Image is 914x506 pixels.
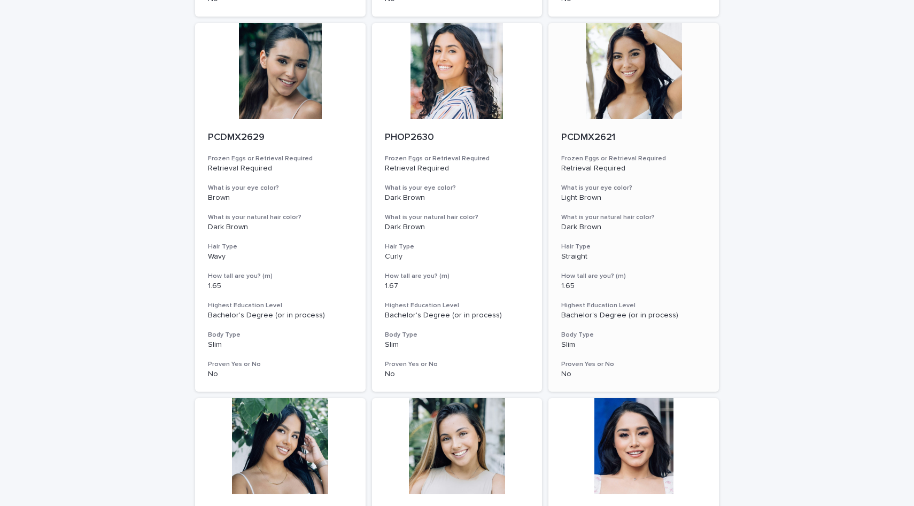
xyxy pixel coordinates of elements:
p: Dark Brown [561,223,706,232]
h3: Hair Type [385,243,530,251]
p: Retrieval Required [208,164,353,173]
p: No [385,370,530,379]
p: Dark Brown [208,223,353,232]
p: Curly [385,252,530,261]
h3: What is your natural hair color? [561,213,706,222]
p: 1.65 [208,282,353,291]
p: Retrieval Required [385,164,530,173]
h3: How tall are you? (m) [208,272,353,281]
h3: Frozen Eggs or Retrieval Required [561,154,706,163]
p: Slim [385,340,530,349]
p: Retrieval Required [561,164,706,173]
p: Bachelor's Degree (or in process) [561,311,706,320]
h3: Highest Education Level [561,301,706,310]
p: Bachelor's Degree (or in process) [385,311,530,320]
h3: Hair Type [208,243,353,251]
p: 1.65 [561,282,706,291]
p: 1.67 [385,282,530,291]
h3: How tall are you? (m) [561,272,706,281]
h3: How tall are you? (m) [385,272,530,281]
p: Wavy [208,252,353,261]
p: Straight [561,252,706,261]
p: PCDMX2621 [561,132,706,144]
h3: Hair Type [561,243,706,251]
h3: Body Type [561,331,706,339]
h3: Body Type [385,331,530,339]
a: PCDMX2629Frozen Eggs or Retrieval RequiredRetrieval RequiredWhat is your eye color?BrownWhat is y... [195,23,366,392]
h3: Proven Yes or No [385,360,530,369]
h3: What is your eye color? [561,184,706,192]
p: Brown [208,193,353,203]
a: PCDMX2621Frozen Eggs or Retrieval RequiredRetrieval RequiredWhat is your eye color?Light BrownWha... [548,23,719,392]
h3: Proven Yes or No [208,360,353,369]
h3: What is your eye color? [208,184,353,192]
p: Dark Brown [385,193,530,203]
h3: Frozen Eggs or Retrieval Required [208,154,353,163]
h3: Highest Education Level [208,301,353,310]
h3: Frozen Eggs or Retrieval Required [385,154,530,163]
p: Light Brown [561,193,706,203]
h3: What is your natural hair color? [208,213,353,222]
h3: What is your natural hair color? [385,213,530,222]
p: Slim [208,340,353,349]
a: PHOP2630Frozen Eggs or Retrieval RequiredRetrieval RequiredWhat is your eye color?Dark BrownWhat ... [372,23,543,392]
h3: Body Type [208,331,353,339]
h3: Proven Yes or No [561,360,706,369]
p: Bachelor's Degree (or in process) [208,311,353,320]
p: No [208,370,353,379]
h3: Highest Education Level [385,301,530,310]
p: PCDMX2629 [208,132,353,144]
p: PHOP2630 [385,132,530,144]
p: Slim [561,340,706,349]
p: Dark Brown [385,223,530,232]
p: No [561,370,706,379]
h3: What is your eye color? [385,184,530,192]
